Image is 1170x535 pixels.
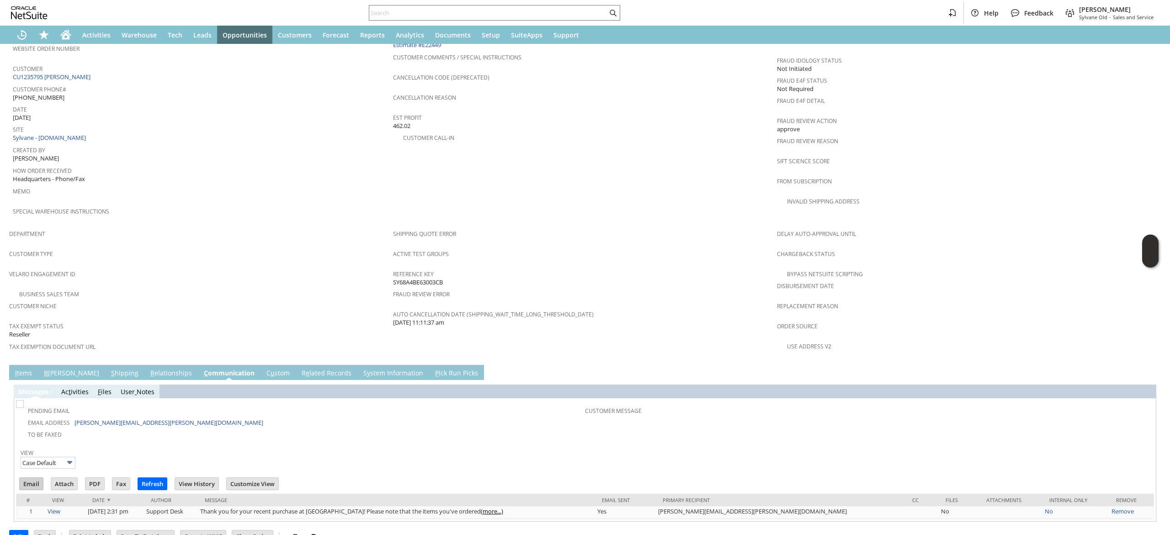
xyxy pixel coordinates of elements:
[777,117,837,125] a: Fraud Review Action
[9,230,45,238] a: Department
[92,497,137,503] div: Date
[595,506,656,519] td: Yes
[77,26,116,44] a: Activities
[777,97,825,105] a: Fraud E4F Detail
[393,318,444,327] span: [DATE] 11:11:37 am
[69,387,71,396] span: t
[98,387,112,396] a: Files
[148,369,194,379] a: Relationships
[28,431,62,439] a: To Be Faxed
[13,93,64,102] span: [PHONE_NUMBER]
[777,85,814,93] span: Not Required
[946,497,973,503] div: Files
[9,250,53,258] a: Customer Type
[777,125,800,134] span: approve
[306,369,309,377] span: e
[912,497,931,503] div: Cc
[111,369,115,377] span: S
[13,65,43,73] a: Customer
[151,497,191,503] div: Author
[393,250,449,258] a: Active Test Groups
[9,322,64,330] a: Tax Exempt Status
[198,506,595,519] td: Thank you for your recent purchase at [GEOGRAPHIC_DATA]! Please note that the items you've ordered
[18,387,48,396] a: Messages
[9,270,75,278] a: Velaro Engagement ID
[1049,497,1102,503] div: Internal Only
[777,137,838,145] a: Fraud Review Reason
[85,478,104,490] input: PDF
[777,157,830,165] a: Sift Science Score
[13,175,85,183] span: Headquarters - Phone/Fax
[369,7,607,18] input: Search
[21,457,75,469] input: Case Default
[396,31,424,39] span: Analytics
[227,478,278,490] input: Customize View
[55,26,77,44] a: Home
[116,26,162,44] a: Warehouse
[19,290,79,298] a: Business Sales Team
[13,154,59,163] span: [PERSON_NAME]
[482,31,500,39] span: Setup
[217,26,272,44] a: Opportunities
[205,497,588,503] div: Message
[1079,14,1107,21] span: Sylvane Old
[202,369,257,379] a: Communication
[85,506,144,519] td: [DATE] 2:31 pm
[1024,9,1053,17] span: Feedback
[1142,251,1159,268] span: Oracle Guided Learning Widget. To move around, please hold and drag
[1111,507,1134,515] a: Remove
[393,310,594,318] a: Auto Cancellation Date (shipping_wait_time_long_threshold_date)
[162,26,188,44] a: Tech
[390,26,430,44] a: Analytics
[393,114,422,122] a: Est Profit
[16,29,27,40] svg: Recent Records
[144,506,198,519] td: Support Desk
[1045,507,1053,515] a: No
[393,74,489,81] a: Cancellation Code (deprecated)
[13,134,88,142] a: Sylvane - [DOMAIN_NAME]
[553,31,579,39] span: Support
[607,7,618,18] svg: Search
[360,31,385,39] span: Reports
[355,26,390,44] a: Reports
[435,369,439,377] span: P
[317,26,355,44] a: Forecast
[13,106,27,113] a: Date
[393,53,521,61] a: Customer Comments / Special Instructions
[939,506,979,519] td: No
[299,369,354,379] a: Related Records
[61,387,89,396] a: Activities
[511,31,542,39] span: SuiteApps
[16,400,24,408] img: Unchecked
[1109,14,1111,21] span: -
[1079,5,1154,14] span: [PERSON_NAME]
[28,407,69,415] a: Pending Email
[602,497,649,503] div: Email Sent
[13,167,72,175] a: How Order Received
[777,302,838,310] a: Replacement reason
[403,134,454,142] a: Customer Call-in
[393,122,410,130] span: 462.02
[28,419,70,427] a: Email Address
[204,369,208,377] span: C
[82,31,111,39] span: Activities
[20,478,43,490] input: Email
[52,497,79,503] div: View
[435,31,471,39] span: Documents
[777,230,856,238] a: Delay Auto-Approval Until
[44,369,48,377] span: B
[223,31,267,39] span: Opportunities
[787,198,860,205] a: Invalid Shipping Address
[1116,497,1147,503] div: Remove
[433,369,480,379] a: Pick Run Picks
[272,26,317,44] a: Customers
[393,278,443,287] span: SY68A4BE63003CB
[361,369,425,379] a: System Information
[393,290,450,298] a: Fraud Review Error
[11,26,33,44] a: Recent Records
[138,478,167,490] input: Refresh
[33,26,55,44] div: Shortcuts
[777,282,834,290] a: Disbursement Date
[430,26,476,44] a: Documents
[393,94,456,102] a: Cancellation Reason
